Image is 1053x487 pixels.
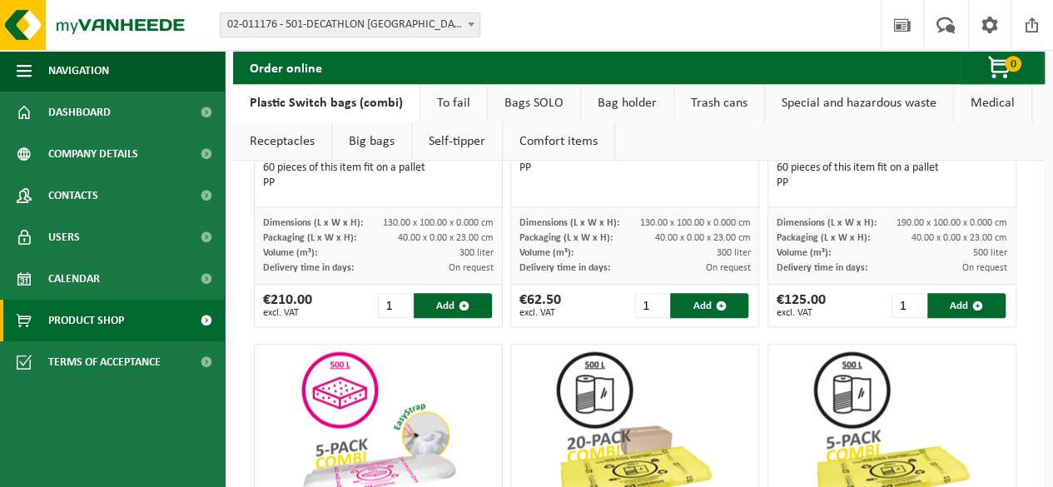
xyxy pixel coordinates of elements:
[777,233,870,243] font: Packaging (L x W x H):
[777,292,826,308] font: €125.00
[1011,58,1016,71] font: 0
[892,293,926,318] input: 1
[519,248,574,258] font: Volume (m³):
[48,65,109,77] font: Navigation
[654,233,750,243] font: 40.00 x 0.00 x 23.00 cm
[263,308,299,318] font: excl. VAT
[48,273,100,286] font: Calendar
[449,263,494,273] font: On request
[48,148,138,161] font: Company details
[504,97,564,110] font: Bags SOLO
[635,293,669,318] input: 1
[777,248,831,258] font: Volume (m³):
[691,97,748,110] font: Trash cans
[693,301,711,311] font: Add
[263,263,354,273] font: Delivery time in days:
[414,293,492,318] button: Add
[378,293,412,318] input: 1
[48,190,98,202] font: Contacts
[263,292,312,308] font: €210.00
[960,51,1043,84] button: 0
[598,97,657,110] font: Bag holder
[777,263,867,273] font: Delivery time in days:
[519,233,613,243] font: Packaging (L x W x H):
[221,13,479,37] span: 02-011176 - 501-DECATHLON BRUGGE - BRUGGE
[429,135,485,148] font: Self-tipper
[263,233,356,243] font: Packaging (L x W x H):
[250,62,322,76] font: Order online
[519,218,619,228] font: Dimensions (L x W x H):
[459,248,494,258] font: 300 liter
[519,308,555,318] font: excl. VAT
[436,301,454,311] font: Add
[911,233,1007,243] font: 40.00 x 0.00 x 23.00 cm
[519,263,610,273] font: Delivery time in days:
[48,107,111,119] font: Dashboard
[263,176,275,189] font: PP
[971,97,1015,110] font: Medical
[973,248,1007,258] font: 500 liter
[927,293,1006,318] button: Add
[437,97,470,110] font: To fail
[777,308,812,318] font: excl. VAT
[250,97,403,110] font: Plastic Switch bags (combi)
[705,263,750,273] font: On request
[519,135,598,148] font: Comfort items
[349,135,395,148] font: Big bags
[383,218,494,228] font: 130.00 x 100.00 x 0.000 cm
[777,176,788,189] font: PP
[897,218,1007,228] font: 190.00 x 100.00 x 0.000 cm
[398,233,494,243] font: 40.00 x 0.00 x 23.00 cm
[519,292,561,308] font: €62.50
[220,12,480,37] span: 02-011176 - 501-DECATHLON BRUGGE - BRUGGE
[777,218,877,228] font: Dimensions (L x W x H):
[519,162,531,174] font: PP
[263,162,425,174] font: 60 pieces of this item fit on a pallet
[716,248,750,258] font: 300 liter
[250,135,315,148] font: Receptacles
[227,18,579,31] font: 02-011176 - 501-DECATHLON [GEOGRAPHIC_DATA] - [GEOGRAPHIC_DATA]
[48,315,124,327] font: Product Shop
[962,263,1007,273] font: On request
[782,97,936,110] font: Special and hazardous waste
[777,162,939,174] font: 60 pieces of this item fit on a pallet
[670,293,748,318] button: Add
[48,356,161,369] font: Terms of acceptance
[639,218,750,228] font: 130.00 x 100.00 x 0.000 cm
[950,301,968,311] font: Add
[263,248,317,258] font: Volume (m³):
[263,218,363,228] font: Dimensions (L x W x H):
[48,231,80,244] font: Users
